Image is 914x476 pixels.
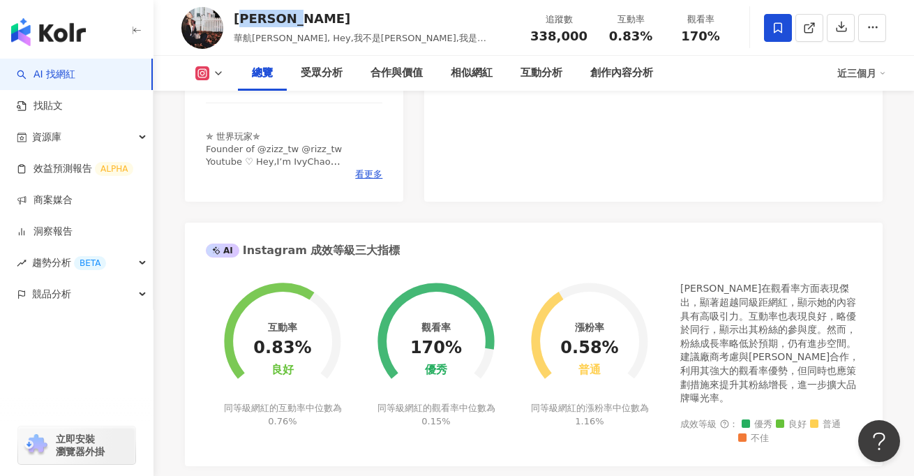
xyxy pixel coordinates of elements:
div: 觀看率 [674,13,727,27]
div: 互動分析 [520,65,562,82]
span: 0.76% [268,416,297,426]
div: 觀看率 [421,322,451,333]
div: 合作與價值 [370,65,423,82]
div: 互動率 [604,13,657,27]
div: 同等級網紅的互動率中位數為 [222,402,344,427]
div: 互動率 [268,322,297,333]
div: 0.58% [560,339,618,358]
div: 相似網紅 [451,65,493,82]
span: 看更多 [355,168,382,181]
div: 同等級網紅的觀看率中位數為 [375,402,497,427]
span: 良好 [776,419,807,430]
div: 創作內容分析 [590,65,653,82]
span: 0.83% [609,29,652,43]
span: 0.15% [421,416,450,426]
div: 良好 [271,364,294,377]
div: 近三個月 [837,62,886,84]
div: 優秀 [425,364,447,377]
img: chrome extension [22,434,50,456]
img: KOL Avatar [181,7,223,49]
span: 立即安裝 瀏覽器外掛 [56,433,105,458]
span: 資源庫 [32,121,61,153]
div: 追蹤數 [530,13,587,27]
div: 總覽 [252,65,273,82]
a: 商案媒合 [17,193,73,207]
img: logo [11,18,86,46]
div: 成效等級 ： [680,419,862,444]
span: 趨勢分析 [32,247,106,278]
div: Instagram 成效等級三大指標 [206,243,400,258]
a: searchAI 找網紅 [17,68,75,82]
span: 普通 [810,419,841,430]
div: 受眾分析 [301,65,343,82]
div: BETA [74,256,106,270]
div: AI [206,244,239,258]
div: [PERSON_NAME] [234,10,515,27]
span: 不佳 [738,433,769,444]
a: 找貼文 [17,99,63,113]
div: [PERSON_NAME]在觀看率方面表現傑出，顯著超越同級距網紅，顯示她的內容具有高吸引力。互動率也表現良好，略優於同行，顯示出其粉絲的參與度。然而，粉絲成長率略低於預期，仍有進步空間。建議廠... [680,282,862,405]
span: 競品分析 [32,278,71,310]
span: ✯ 世界玩家✯ Founder of @zizz_tw @rizz_tw Youtube ♡ ︎Hey,I’m IvyChao Podcast ♡︎ [PERSON_NAME] 、世界玩家 @l... [206,131,379,218]
div: 漲粉率 [575,322,604,333]
span: rise [17,258,27,268]
span: 優秀 [742,419,772,430]
span: 338,000 [530,29,587,43]
div: 同等級網紅的漲粉率中位數為 [529,402,651,427]
div: 普通 [578,364,601,377]
a: 效益預測報告ALPHA [17,162,133,176]
span: 華航[PERSON_NAME], Hey,我不是[PERSON_NAME],我是 [PERSON_NAME], Ivy [234,33,486,57]
a: chrome extension立即安裝 瀏覽器外掛 [18,426,135,464]
div: 170% [410,339,462,358]
a: 洞察報告 [17,225,73,239]
span: 1.16% [575,416,604,426]
span: 170% [681,29,720,43]
div: 0.83% [253,339,311,358]
iframe: Help Scout Beacon - Open [858,420,900,462]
